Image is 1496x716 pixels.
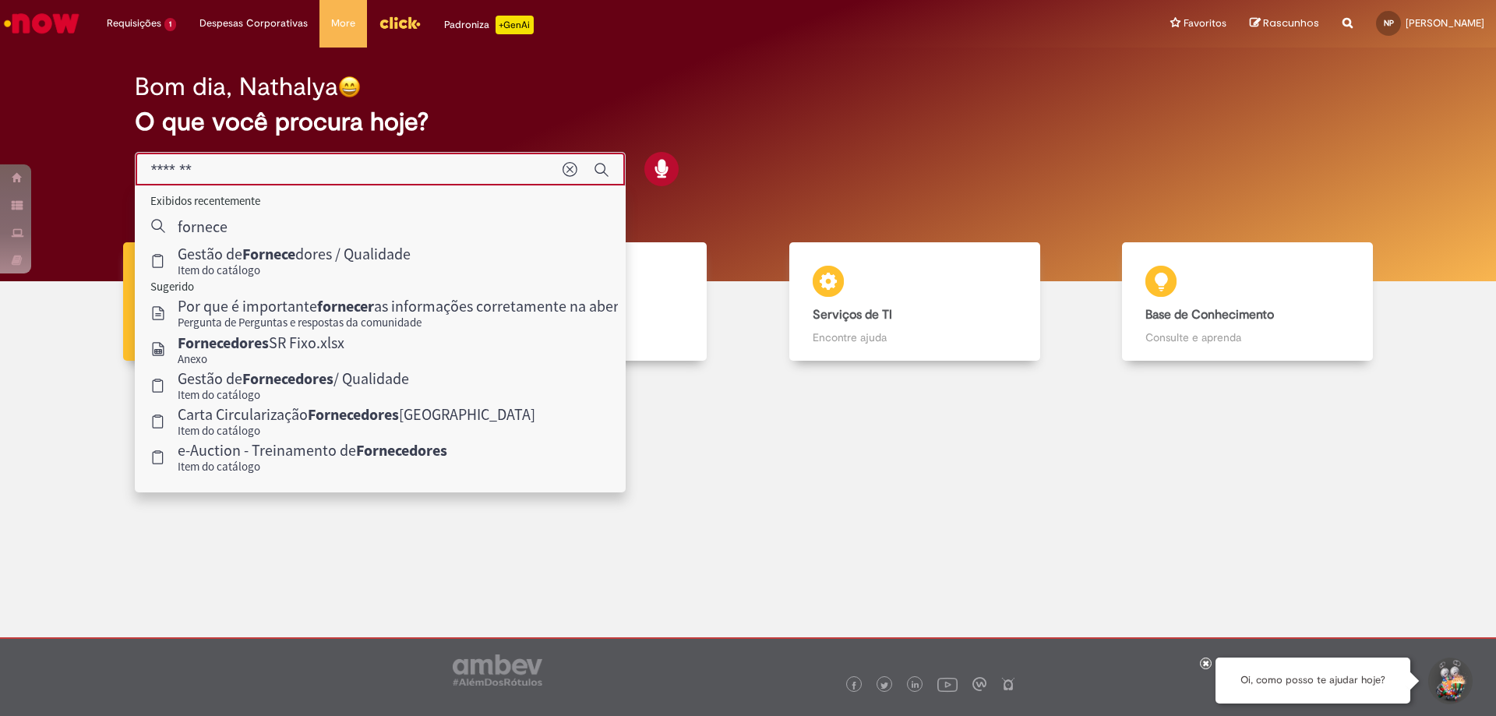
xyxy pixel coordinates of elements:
a: Tirar dúvidas Tirar dúvidas com Lupi Assist e Gen Ai [82,242,415,362]
span: More [331,16,355,31]
img: logo_footer_ambev_rotulo_gray.png [453,654,542,686]
img: happy-face.png [338,76,361,98]
h2: Bom dia, Nathalya [135,73,338,101]
span: Rascunhos [1263,16,1319,30]
b: Serviços de TI [813,307,892,323]
div: Padroniza [444,16,534,34]
button: Iniciar Conversa de Suporte [1426,658,1473,704]
img: logo_footer_twitter.png [880,682,888,690]
img: logo_footer_naosei.png [1001,677,1015,691]
img: logo_footer_youtube.png [937,674,958,694]
span: [PERSON_NAME] [1406,16,1484,30]
div: Oi, como posso te ajudar hoje? [1215,658,1410,704]
p: +GenAi [496,16,534,34]
img: logo_footer_workplace.png [972,677,986,691]
img: logo_footer_linkedin.png [912,681,919,690]
img: ServiceNow [2,8,82,39]
span: Favoritos [1184,16,1226,31]
p: Encontre ajuda [813,330,1017,345]
b: Base de Conhecimento [1145,307,1274,323]
img: click_logo_yellow_360x200.png [379,11,421,34]
span: Despesas Corporativas [199,16,308,31]
span: Requisições [107,16,161,31]
a: Serviços de TI Encontre ajuda [748,242,1081,362]
a: Base de Conhecimento Consulte e aprenda [1081,242,1415,362]
span: 1 [164,18,176,31]
a: Rascunhos [1250,16,1319,31]
p: Consulte e aprenda [1145,330,1350,345]
img: logo_footer_facebook.png [850,682,858,690]
h2: O que você procura hoje? [135,108,1362,136]
span: NP [1384,18,1394,28]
